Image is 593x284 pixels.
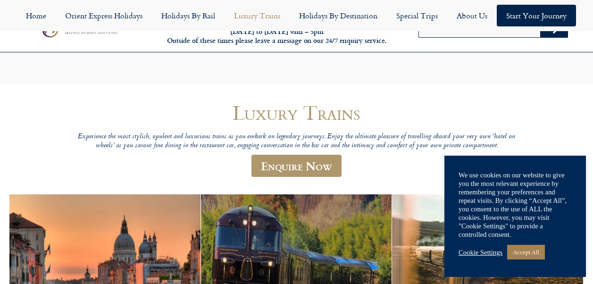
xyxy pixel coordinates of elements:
a: Enquire Now [251,155,342,177]
a: Special Trips [387,5,447,26]
a: Home [17,5,56,26]
a: Start your Journey [497,5,576,26]
a: Luxury Trains [225,5,290,26]
a: Orient Express Holidays [56,5,152,26]
a: About Us [447,5,497,26]
a: Accept All [507,245,545,259]
a: Holidays by Destination [290,5,387,26]
a: Holidays by Rail [152,5,225,26]
h6: [DATE] to [DATE] 9am – 5pm Outside of these times please leave a message on our 24/7 enquiry serv... [160,27,393,45]
div: We use cookies on our website to give you the most relevant experience by remembering your prefer... [459,171,572,239]
p: Experience the most stylish, opulent and luxurious trains as you embark on legendary journeys. En... [70,133,523,150]
h1: Luxury Trains [70,101,523,124]
a: Cookie Settings [459,248,502,257]
nav: Menu [5,5,588,26]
